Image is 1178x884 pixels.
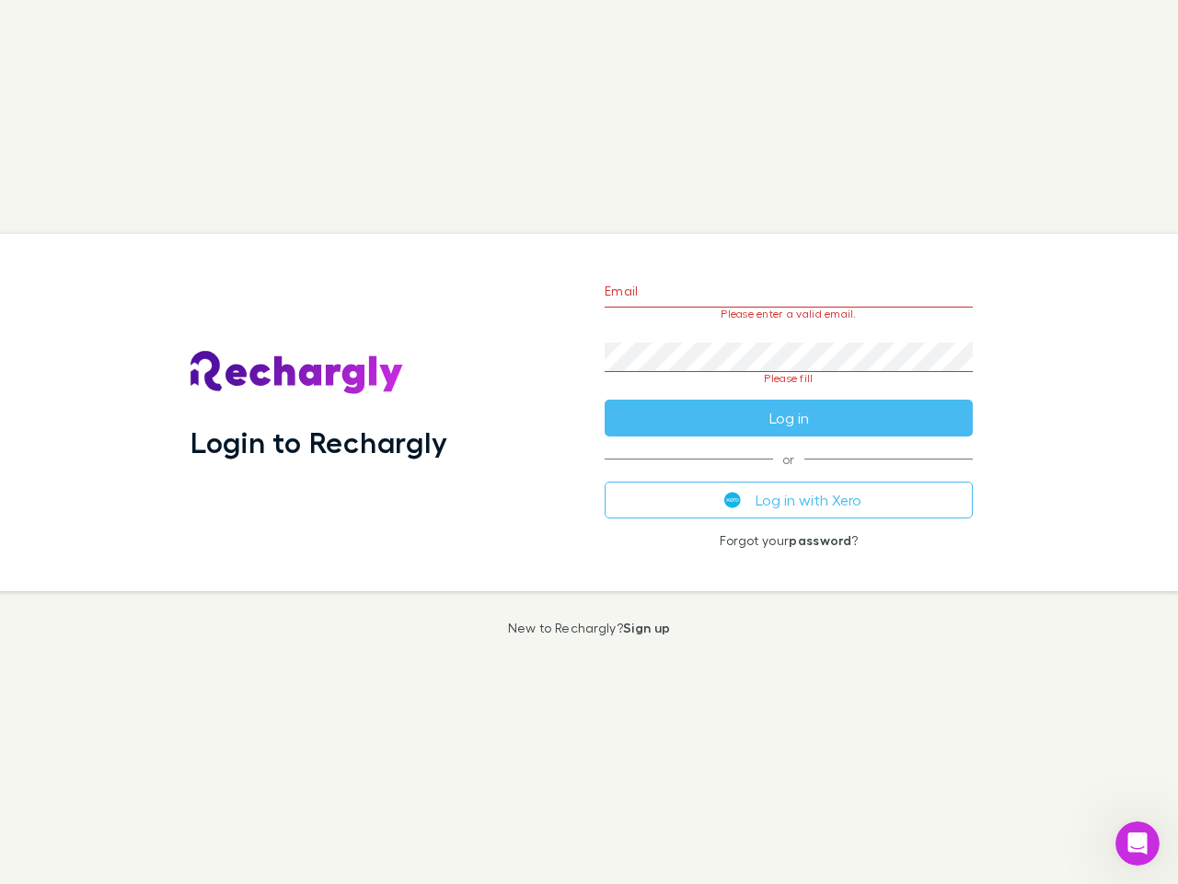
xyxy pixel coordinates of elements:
[605,482,973,518] button: Log in with Xero
[605,533,973,548] p: Forgot your ?
[605,400,973,436] button: Log in
[508,621,671,635] p: New to Rechargly?
[1115,821,1160,866] iframe: Intercom live chat
[605,372,973,385] p: Please fill
[605,308,973,320] p: Please enter a valid email.
[191,425,447,459] h1: Login to Rechargly
[789,532,851,548] a: password
[623,620,670,635] a: Sign up
[191,351,404,395] img: Rechargly's Logo
[724,492,741,508] img: Xero's logo
[605,459,973,459] span: or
